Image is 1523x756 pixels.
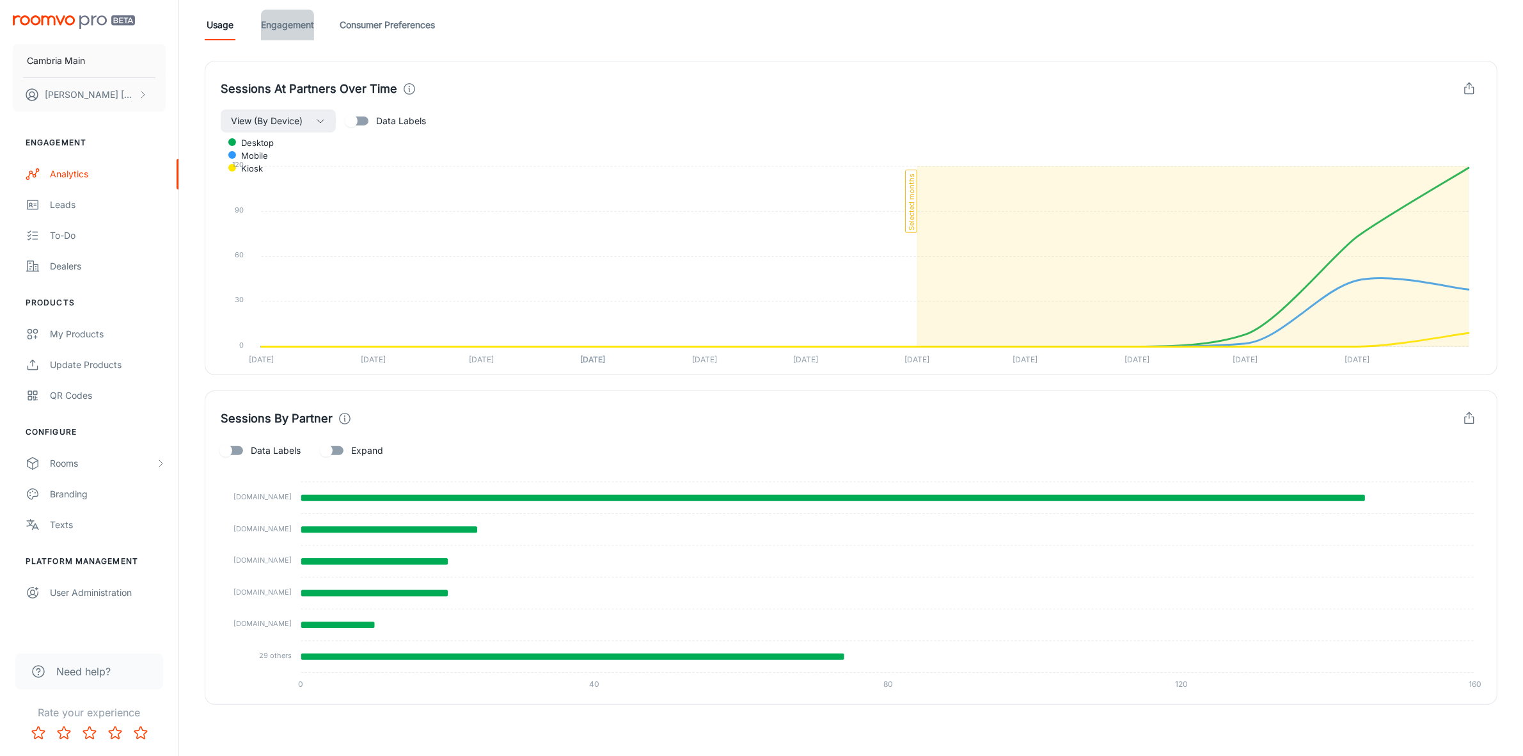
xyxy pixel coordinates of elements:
[1233,355,1258,365] tspan: [DATE]
[259,651,292,660] tspan: 29 others
[692,355,717,365] tspan: [DATE]
[298,679,303,689] tspan: 0
[883,679,893,689] tspan: 80
[13,15,135,29] img: Roomvo PRO Beta
[27,54,85,68] p: Cambria Main
[13,44,166,77] button: Cambria Main
[221,80,397,98] h4: Sessions At Partners Over Time
[351,444,383,458] span: Expand
[249,355,274,365] tspan: [DATE]
[50,586,166,600] div: User Administration
[233,620,292,629] tspan: [DOMAIN_NAME]
[361,355,386,365] tspan: [DATE]
[51,720,77,746] button: Rate 2 star
[233,588,292,597] tspan: [DOMAIN_NAME]
[45,88,135,102] p: [PERSON_NAME] [PERSON_NAME]
[50,198,166,212] div: Leads
[102,720,128,746] button: Rate 4 star
[235,296,244,305] tspan: 30
[1175,679,1188,689] tspan: 120
[56,664,111,679] span: Need help?
[261,10,314,40] a: Engagement
[50,518,166,532] div: Texts
[793,355,818,365] tspan: [DATE]
[50,259,166,273] div: Dealers
[233,524,292,533] tspan: [DOMAIN_NAME]
[221,109,336,133] button: View (By Device)
[235,205,244,214] tspan: 90
[376,114,426,128] span: Data Labels
[469,355,494,365] tspan: [DATE]
[50,456,155,470] div: Rooms
[232,150,268,161] span: mobile
[50,167,166,181] div: Analytics
[580,355,605,365] tspan: [DATE]
[1345,355,1369,365] tspan: [DATE]
[232,137,274,149] span: desktop
[232,160,244,169] tspan: 120
[50,229,166,243] div: To-do
[340,10,435,40] a: Consumer Preferences
[128,720,154,746] button: Rate 5 star
[50,327,166,341] div: My Products
[232,163,263,174] span: kiosk
[1013,355,1038,365] tspan: [DATE]
[50,487,166,501] div: Branding
[233,556,292,565] tspan: [DOMAIN_NAME]
[50,358,166,372] div: Update Products
[50,389,166,403] div: QR Codes
[10,705,168,720] p: Rate your experience
[233,492,292,501] tspan: [DOMAIN_NAME]
[221,410,333,428] h4: Sessions By Partner
[77,720,102,746] button: Rate 3 star
[235,250,244,259] tspan: 60
[231,113,303,129] span: View (By Device)
[1469,679,1481,689] tspan: 160
[1124,355,1149,365] tspan: [DATE]
[26,720,51,746] button: Rate 1 star
[13,78,166,111] button: [PERSON_NAME] [PERSON_NAME]
[905,355,930,365] tspan: [DATE]
[251,444,301,458] span: Data Labels
[589,679,599,689] tspan: 40
[239,341,244,350] tspan: 0
[205,10,235,40] a: Usage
